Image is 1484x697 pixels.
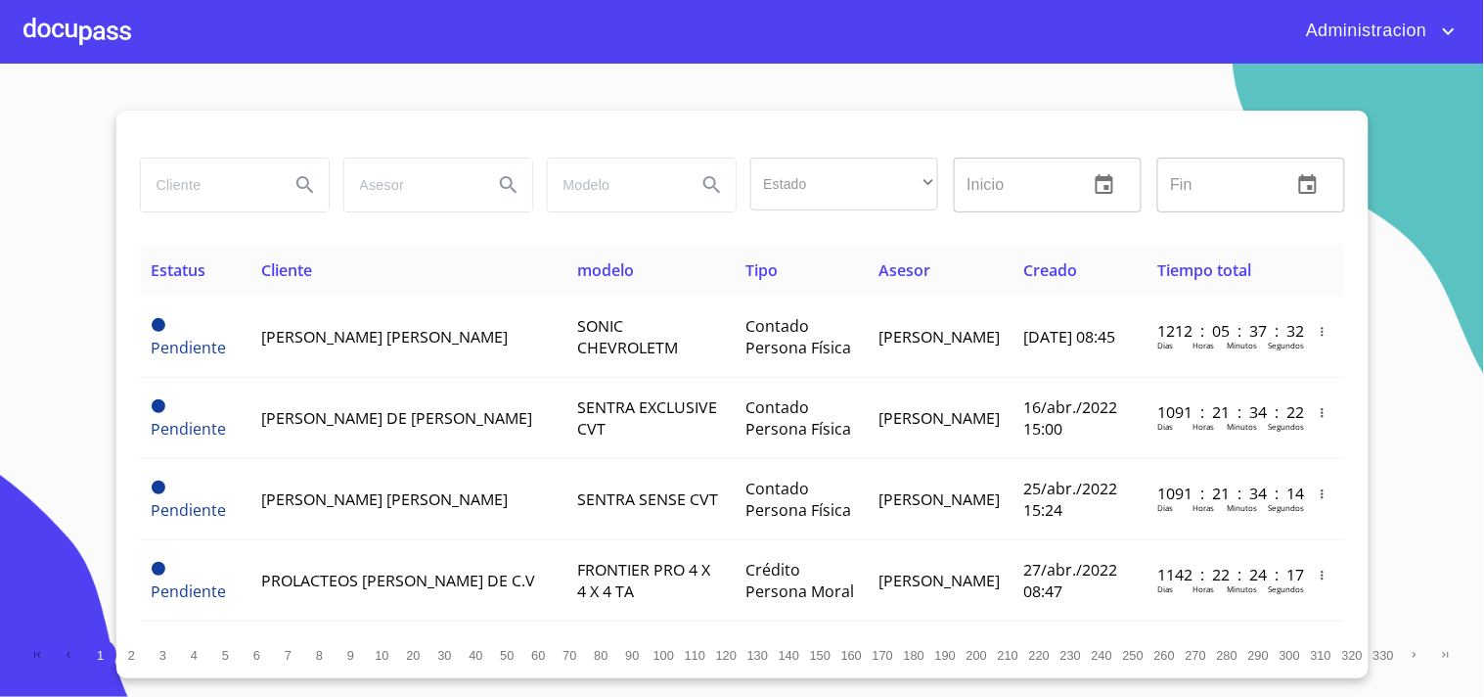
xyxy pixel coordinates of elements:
[747,648,768,663] span: 130
[1291,16,1437,47] span: Administracion
[191,648,198,663] span: 4
[1157,259,1251,281] span: Tiempo total
[152,399,165,413] span: Pendiente
[594,648,607,663] span: 80
[1087,639,1118,671] button: 240
[962,639,993,671] button: 200
[367,639,398,671] button: 10
[1248,648,1269,663] span: 290
[1023,559,1117,602] span: 27/abr./2022 08:47
[711,639,742,671] button: 120
[930,639,962,671] button: 190
[1337,639,1369,671] button: 320
[222,648,229,663] span: 5
[899,639,930,671] button: 180
[152,337,227,358] span: Pendiente
[625,648,639,663] span: 90
[261,326,508,348] span: [PERSON_NAME] [PERSON_NAME]
[128,648,135,663] span: 2
[316,648,323,663] span: 8
[649,639,680,671] button: 100
[577,396,717,440] span: SENTRA EXCLUSIVE CVT
[1280,648,1300,663] span: 300
[179,639,210,671] button: 4
[1181,639,1212,671] button: 270
[745,315,851,358] span: Contado Persona Física
[779,648,799,663] span: 140
[878,488,1000,510] span: [PERSON_NAME]
[148,639,179,671] button: 3
[485,162,532,209] button: Search
[1023,259,1077,281] span: Creado
[1157,564,1289,585] p: 1142 : 22 : 24 : 17
[586,639,617,671] button: 80
[617,639,649,671] button: 90
[716,648,737,663] span: 120
[577,315,678,358] span: SONIC CHEVROLETM
[152,318,165,332] span: Pendiente
[1060,648,1081,663] span: 230
[1192,340,1214,350] p: Horas
[273,639,304,671] button: 7
[653,648,674,663] span: 100
[1342,648,1363,663] span: 320
[555,639,586,671] button: 70
[152,581,227,602] span: Pendiente
[1157,502,1173,513] p: Dias
[745,396,851,440] span: Contado Persona Física
[461,639,492,671] button: 40
[1029,648,1050,663] span: 220
[261,570,535,591] span: PROLACTEOS [PERSON_NAME] DE C.V
[904,648,924,663] span: 180
[577,488,718,510] span: SENTRA SENSE CVT
[116,639,148,671] button: 2
[993,639,1024,671] button: 210
[1373,648,1394,663] span: 330
[1227,502,1257,513] p: Minutos
[152,499,227,521] span: Pendiente
[745,559,854,602] span: Crédito Persona Moral
[375,648,388,663] span: 10
[967,648,987,663] span: 200
[841,648,862,663] span: 160
[935,648,956,663] span: 190
[85,639,116,671] button: 1
[304,639,336,671] button: 8
[261,488,508,510] span: [PERSON_NAME] [PERSON_NAME]
[336,639,367,671] button: 9
[1024,639,1056,671] button: 220
[577,259,634,281] span: modelo
[253,648,260,663] span: 6
[97,648,104,663] span: 1
[1157,483,1289,504] p: 1091 : 21 : 34 : 14
[1157,340,1173,350] p: Dias
[836,639,868,671] button: 160
[1157,401,1289,423] p: 1091 : 21 : 34 : 22
[1023,396,1117,440] span: 16/abr./2022 15:00
[531,648,545,663] span: 60
[500,648,514,663] span: 50
[1123,648,1144,663] span: 250
[469,648,482,663] span: 40
[998,648,1018,663] span: 210
[1243,639,1275,671] button: 290
[210,639,242,671] button: 5
[152,259,206,281] span: Estatus
[1157,421,1173,432] p: Dias
[261,259,312,281] span: Cliente
[1268,340,1304,350] p: Segundos
[1157,583,1173,594] p: Dias
[437,648,451,663] span: 30
[152,481,165,494] span: Pendiente
[347,648,354,663] span: 9
[261,407,532,429] span: [PERSON_NAME] DE [PERSON_NAME]
[562,648,576,663] span: 70
[492,639,523,671] button: 50
[429,639,461,671] button: 30
[1291,16,1461,47] button: account of current user
[1217,648,1237,663] span: 280
[285,648,292,663] span: 7
[689,162,736,209] button: Search
[873,648,893,663] span: 170
[398,639,429,671] button: 20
